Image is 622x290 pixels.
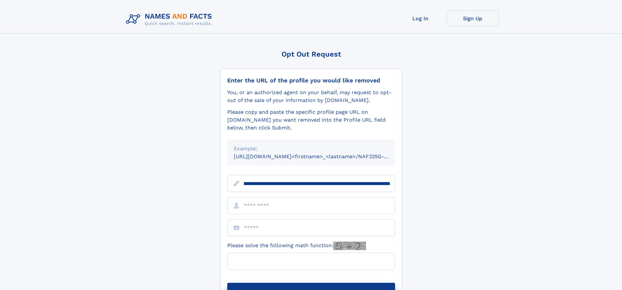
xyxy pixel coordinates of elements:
[227,77,395,84] div: Enter the URL of the profile you would like removed
[227,108,395,132] div: Please copy and paste the specific profile page URL on [DOMAIN_NAME] you want removed into the Pr...
[227,89,395,104] div: You, or an authorized agent on your behalf, may request to opt-out of the sale of your informatio...
[394,10,447,26] a: Log In
[123,10,217,28] img: Logo Names and Facts
[227,242,366,250] label: Please solve the following math function:
[447,10,499,26] a: Sign Up
[234,153,407,160] small: [URL][DOMAIN_NAME]<firstname>_<lastname>/NAF325G-xxxxxxxx
[234,145,389,153] div: Example:
[220,50,402,58] div: Opt Out Request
